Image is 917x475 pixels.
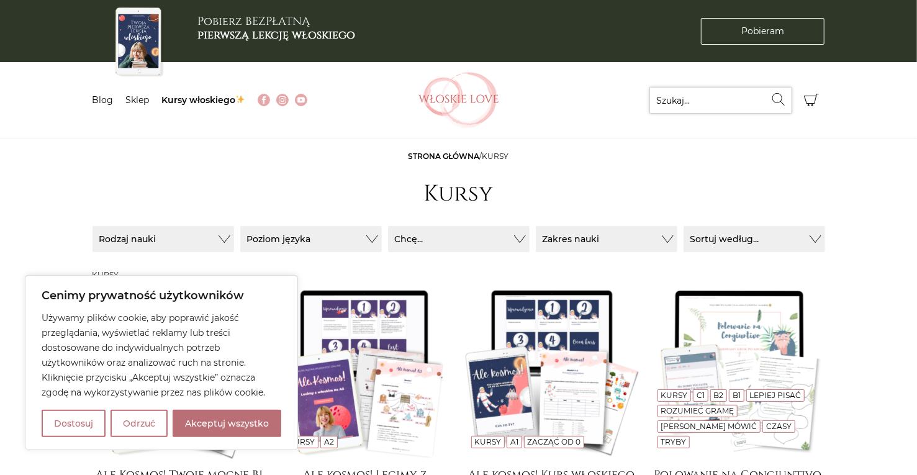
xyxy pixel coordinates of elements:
p: Cenimy prywatność użytkowników [42,288,281,303]
a: [PERSON_NAME] mówić [661,422,757,431]
a: A1 [510,437,518,446]
a: Kursy [661,391,687,400]
span: / [409,152,509,161]
button: Sortuj według... [684,226,825,252]
a: Czasy [766,422,792,431]
a: Pobieram [701,18,824,45]
span: Kursy [482,152,509,161]
a: Kursy [474,437,501,446]
input: Szukaj... [649,87,792,114]
a: Tryby [661,437,686,446]
button: Rodzaj nauki [93,226,234,252]
a: B1 [733,391,741,400]
button: Chcę... [388,226,530,252]
a: Rozumieć gramę [661,406,734,415]
button: Poziom języka [240,226,382,252]
img: Włoskielove [418,72,499,128]
span: Pobieram [741,25,784,38]
button: Zakres nauki [536,226,677,252]
a: B2 [713,391,723,400]
a: Blog [93,94,114,106]
button: Dostosuj [42,410,106,437]
a: Kursy włoskiego [162,94,246,106]
p: Używamy plików cookie, aby poprawić jakość przeglądania, wyświetlać reklamy lub treści dostosowan... [42,310,281,400]
a: C1 [697,391,705,400]
h1: Kursy [424,181,494,207]
a: Zacząć od 0 [527,437,580,446]
img: ✨ [236,95,245,104]
a: Kursy [288,437,315,446]
button: Koszyk [798,87,825,114]
a: Sklep [126,94,150,106]
a: A2 [324,437,334,446]
a: Lepiej pisać [750,391,802,400]
button: Akceptuj wszystko [173,410,281,437]
b: pierwszą lekcję włoskiego [198,27,356,43]
a: Strona główna [409,152,480,161]
button: Odrzuć [111,410,168,437]
h3: Pobierz BEZPŁATNĄ [198,15,356,42]
h3: Kursy [93,271,825,279]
